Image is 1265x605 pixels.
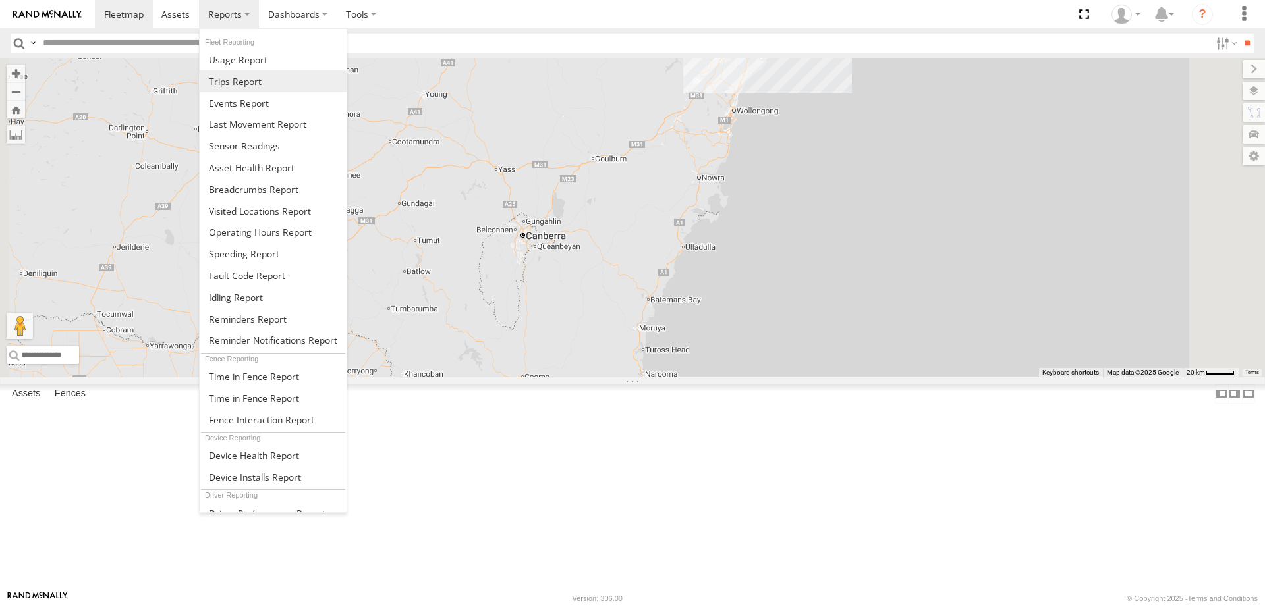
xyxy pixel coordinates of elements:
a: Sensor Readings [200,135,347,157]
a: Time in Fences Report [200,387,347,409]
div: © Copyright 2025 - [1127,594,1258,602]
button: Zoom Home [7,101,25,118]
a: Full Events Report [200,92,347,114]
label: Search Filter Options [1211,34,1239,53]
a: Device Health Report [200,444,347,466]
img: rand-logo.svg [13,10,82,19]
a: Reminders Report [200,308,347,330]
a: Terms (opens in new tab) [1245,370,1259,375]
a: Asset Health Report [200,157,347,178]
label: Search Query [28,34,38,53]
label: Fences [48,384,92,403]
div: Muhammad Salman [1107,5,1145,24]
label: Dock Summary Table to the Right [1228,384,1241,404]
div: Version: 306.00 [573,594,623,602]
label: Measure [7,125,25,144]
button: Zoom out [7,82,25,101]
a: Fleet Speed Report [200,243,347,265]
span: Map data ©2025 Google [1107,369,1179,376]
label: Dock Summary Table to the Left [1215,384,1228,404]
a: Terms and Conditions [1188,594,1258,602]
label: Assets [5,384,47,403]
a: Last Movement Report [200,113,347,135]
i: ? [1192,4,1213,25]
a: Fault Code Report [200,265,347,286]
button: Map scale: 20 km per 41 pixels [1183,368,1239,377]
button: Drag Pegman onto the map to open Street View [7,313,33,339]
button: Zoom in [7,65,25,82]
a: Visited Locations Report [200,200,347,222]
label: Map Settings [1243,147,1265,165]
a: Visit our Website [7,592,68,605]
a: Driver Performance Report [200,502,347,524]
a: Asset Operating Hours Report [200,221,347,243]
button: Keyboard shortcuts [1042,368,1099,377]
a: Idling Report [200,286,347,308]
a: Time in Fences Report [200,365,347,387]
a: Service Reminder Notifications Report [200,330,347,352]
label: Hide Summary Table [1242,384,1255,404]
a: Usage Report [200,49,347,70]
a: Trips Report [200,70,347,92]
a: Breadcrumbs Report [200,178,347,200]
span: 20 km [1187,369,1205,376]
a: Fence Interaction Report [200,409,347,431]
a: Device Installs Report [200,466,347,488]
